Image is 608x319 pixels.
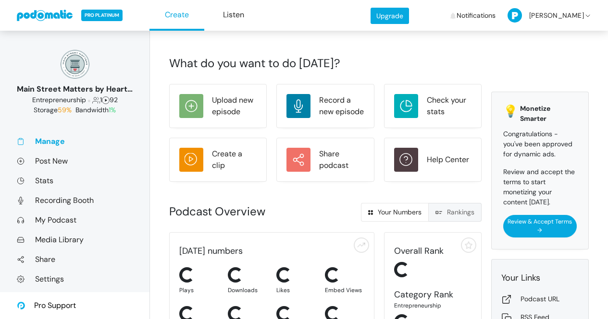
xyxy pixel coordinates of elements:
img: 150x150_17130234.png [61,50,89,79]
div: Check your stats [427,95,472,118]
a: Listen [206,0,261,31]
span: [PERSON_NAME] [529,1,584,30]
span: Episodes [102,95,110,104]
a: Podcast URL [501,294,579,305]
a: Media Library [17,235,133,245]
span: 💡 [503,105,520,118]
div: Podcast Overview [169,203,321,220]
div: Main Street Matters by Heart on [GEOGRAPHIC_DATA] [17,83,133,95]
a: [PERSON_NAME] [508,1,592,30]
p: Congratulations - you've been approved for dynamic ads. [503,129,577,159]
a: My Podcast [17,215,133,225]
span: Business: Entrepreneurship [32,95,86,104]
div: Category Rank [394,288,472,301]
span: Followers [92,95,100,104]
div: What do you want to do [DATE]? [169,55,589,72]
div: Upload new episode [212,95,257,118]
a: Record a new episode [286,94,364,118]
a: Settings [17,274,133,284]
div: Downloads [228,286,267,295]
a: Upgrade [371,8,409,24]
div: Embed Views [325,286,364,295]
div: Create a clip [212,148,257,171]
span: PRO PLATINUM [81,10,123,21]
span: Notifications [457,1,496,30]
span: Review & Accept Terms [508,218,572,225]
a: Manage [17,136,133,146]
a: Review & Accept Terms [503,215,577,237]
div: Record a new episode [319,95,364,118]
a: Recording Booth [17,195,133,205]
a: Stats [17,176,133,186]
a: Create [149,0,204,31]
span: → [537,226,542,234]
div: [DATE] numbers [174,245,369,258]
a: Your Numbers [361,203,429,222]
a: Upload new episode [179,94,257,118]
div: Entrepreneurship [394,301,472,310]
div: 1 92 [17,95,133,105]
p: Review and accept the terms to start monetizing your content [DATE]. [503,167,577,207]
a: Share [17,254,133,264]
span: Monetize Smarter [520,104,577,124]
div: Overall Rank [394,245,472,258]
a: Pro Support [17,292,76,319]
a: Help Center [394,148,472,172]
a: Post New [17,156,133,166]
span: Storage [34,106,74,114]
a: Share podcast [286,148,364,172]
div: Likes [276,286,315,295]
img: P-50-ab8a3cff1f42e3edaa744736fdbd136011fc75d0d07c0e6946c3d5a70d29199b.png [508,8,522,23]
span: Bandwidth [75,106,116,114]
div: Plays [179,286,218,295]
a: Create a clip [179,148,257,172]
a: Check your stats [394,94,472,118]
div: Help Center [427,154,469,165]
div: Your Links [501,272,579,284]
span: 1% [109,106,116,114]
div: Share podcast [319,148,364,171]
span: 59% [58,106,72,114]
a: Rankings [428,203,482,222]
